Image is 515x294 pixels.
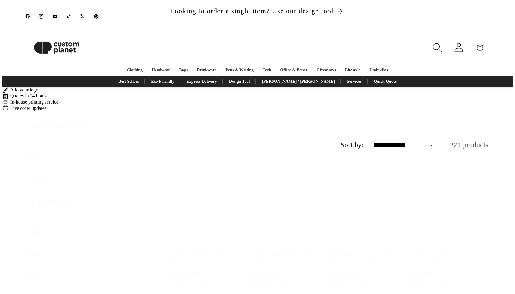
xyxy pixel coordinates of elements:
[2,106,513,112] div: Live order updates
[38,198,59,206] span: T-Shirts
[427,37,448,58] summary: Search
[226,78,253,85] a: Design Tool
[2,87,513,93] div: Add your logo
[170,2,345,30] div: Announcement
[2,93,513,99] div: Quotes in 24 hours
[247,252,327,258] a: Sun Yellow - Kids recycled cool T
[26,124,489,129] h1: Custom Awdis Just Cool T-Shirts
[2,87,8,93] img: Brush Icon
[341,141,364,149] label: Sort by:
[26,265,152,288] summary: Age (0 selected)
[127,66,143,74] a: Clothing
[26,176,53,184] span: Category
[152,66,170,74] a: Headwear
[170,7,334,15] span: Looking to order a single item? Use our design tool
[26,221,152,243] summary: Colour (0 selected)
[2,106,8,112] img: Order updates
[183,78,220,85] a: Express Delivery
[259,78,338,85] a: [PERSON_NAME] / [PERSON_NAME]
[26,228,46,236] span: Colour
[26,243,152,265] summary: Brand (0 selected)
[2,99,513,105] div: In-house printing service
[344,78,365,85] a: Services
[26,273,38,280] span: Age
[371,78,400,85] a: Quick Quote
[26,34,87,61] img: Custom Planet
[2,93,8,99] img: Order Updates Icon
[115,78,142,85] a: Best Sellers
[263,66,271,74] a: Tech
[26,169,152,191] summary: Category (0 selected)
[170,2,345,30] a: Looking to order a single item? Use our design tool
[26,250,44,258] span: Brand
[26,154,45,162] h2: Filter:
[2,100,8,106] img: In-house printing
[23,30,90,65] a: Custom Planet
[166,252,247,258] a: Digital Lavender - Cool smooth T
[369,66,388,74] a: Umbrellas
[345,66,360,74] a: Lifestyle
[280,66,307,74] a: Office & Paper
[327,252,408,258] a: Sapphire Blue - Kids recycled cool T
[408,252,489,258] a: Royal Blue - Kids recycled cool T
[225,66,254,74] a: Pens & Writing
[148,78,177,85] a: Eco Friendly
[38,198,74,206] span: (221)
[316,66,336,74] a: Giveaways
[179,66,188,74] a: Bags
[197,66,216,74] a: Drinkware
[450,141,489,149] span: 221 products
